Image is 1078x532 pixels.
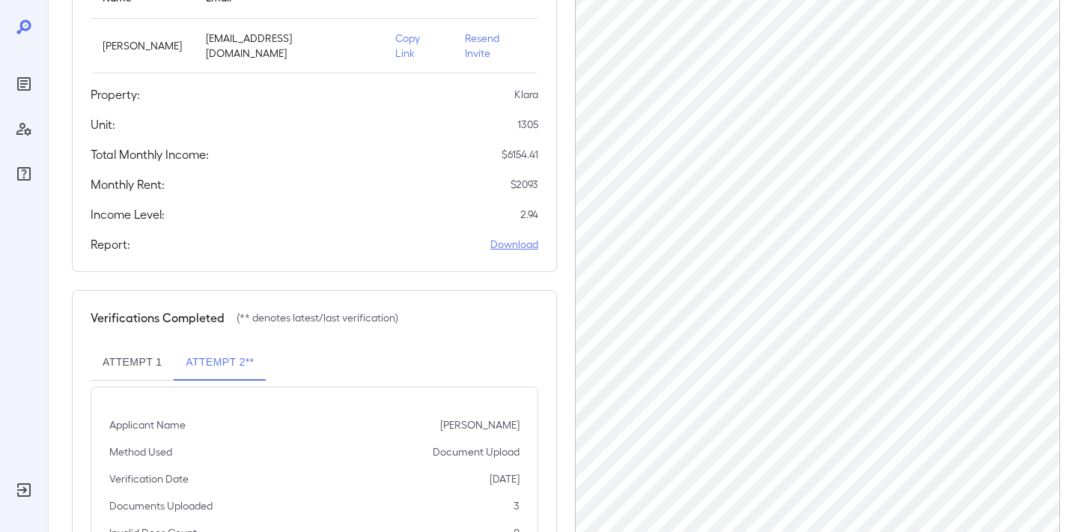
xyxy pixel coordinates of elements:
[12,162,36,186] div: FAQ
[520,207,538,222] p: 2.94
[91,235,130,253] h5: Report:
[514,498,520,513] p: 3
[109,471,189,486] p: Verification Date
[237,310,398,325] p: (** denotes latest/last verification)
[12,72,36,96] div: Reports
[517,117,538,132] p: 1305
[12,478,36,502] div: Log Out
[395,31,441,61] p: Copy Link
[91,345,174,381] button: Attempt 1
[109,498,213,513] p: Documents Uploaded
[174,345,266,381] button: Attempt 2**
[433,444,520,459] p: Document Upload
[103,38,182,53] p: [PERSON_NAME]
[502,147,538,162] p: $ 6154.41
[490,237,538,252] a: Download
[514,87,538,102] p: Klara
[511,177,538,192] p: $ 2093
[440,417,520,432] p: [PERSON_NAME]
[206,31,371,61] p: [EMAIL_ADDRESS][DOMAIN_NAME]
[465,31,526,61] p: Resend Invite
[12,117,36,141] div: Manage Users
[490,471,520,486] p: [DATE]
[91,85,140,103] h5: Property:
[91,309,225,327] h5: Verifications Completed
[91,205,165,223] h5: Income Level:
[91,175,165,193] h5: Monthly Rent:
[91,115,115,133] h5: Unit:
[109,444,172,459] p: Method Used
[91,145,209,163] h5: Total Monthly Income:
[109,417,186,432] p: Applicant Name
